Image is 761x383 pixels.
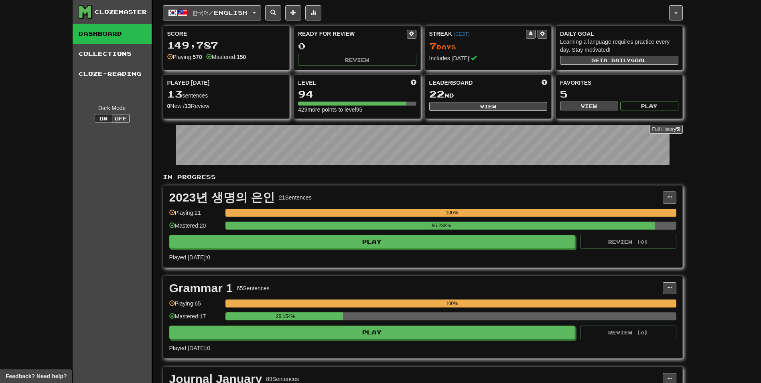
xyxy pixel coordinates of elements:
span: 22 [429,88,444,100]
span: Played [DATE]: 0 [169,345,210,351]
div: 100% [228,209,676,217]
span: Played [DATE] [167,79,210,87]
p: In Progress [163,173,683,181]
button: Play [620,102,678,110]
div: Includes [DATE]! [429,54,548,62]
button: More stats [305,5,321,20]
a: Dashboard [73,24,152,44]
button: Seta dailygoal [560,56,678,65]
strong: 13 [185,103,191,109]
div: Ready for Review [298,30,407,38]
span: 7 [429,40,437,51]
strong: 0 [167,103,170,109]
div: Score [167,30,286,38]
div: 429 more points to level 95 [298,106,416,114]
button: Play [169,235,575,249]
button: View [429,102,548,111]
div: Streak [429,30,526,38]
span: Played [DATE]: 0 [169,254,210,261]
div: Clozemaster [95,8,147,16]
div: Mastered: 17 [169,312,221,326]
div: 65 Sentences [237,284,270,292]
div: 0 [298,41,416,51]
button: View [560,102,618,110]
div: 94 [298,89,416,99]
strong: 150 [237,54,246,60]
div: sentences [167,89,286,100]
div: Day s [429,41,548,51]
a: Collections [73,44,152,64]
div: 100% [228,299,676,308]
span: Open feedback widget [6,372,67,380]
button: Review (0) [580,326,676,339]
a: (CEST) [454,31,470,37]
div: 5 [560,89,678,99]
a: Full History [649,125,682,134]
span: a daily [603,57,631,63]
span: This week in points, UTC [542,79,547,87]
div: 2023년 생명의 은인 [169,191,275,204]
span: 한국어 / English [192,9,248,16]
div: Mastered: [206,53,246,61]
button: Review [298,54,416,66]
div: 26.154% [228,312,343,320]
button: Add sentence to collection [285,5,301,20]
div: Mastered: 20 [169,222,221,235]
div: New / Review [167,102,286,110]
div: Dark Mode [79,104,146,112]
div: 89 Sentences [266,375,299,383]
div: Grammar 1 [169,282,233,294]
button: Play [169,326,575,339]
div: Playing: [167,53,202,61]
div: Learning a language requires practice every day. Stay motivated! [560,38,678,54]
span: 13 [167,88,183,100]
div: 149,787 [167,40,286,50]
div: nd [429,89,548,100]
div: 95.238% [228,222,655,230]
button: Search sentences [265,5,281,20]
div: Daily Goal [560,30,678,38]
div: Playing: 65 [169,299,221,313]
div: Favorites [560,79,678,87]
button: Review (0) [580,235,676,249]
span: Leaderboard [429,79,473,87]
strong: 570 [193,54,202,60]
button: 한국어/English [163,5,261,20]
span: Level [298,79,316,87]
span: Score more points to level up [411,79,416,87]
button: On [95,114,112,123]
div: Playing: 21 [169,209,221,222]
div: 21 Sentences [279,194,312,202]
button: Off [112,114,130,123]
a: Cloze-Reading [73,64,152,84]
